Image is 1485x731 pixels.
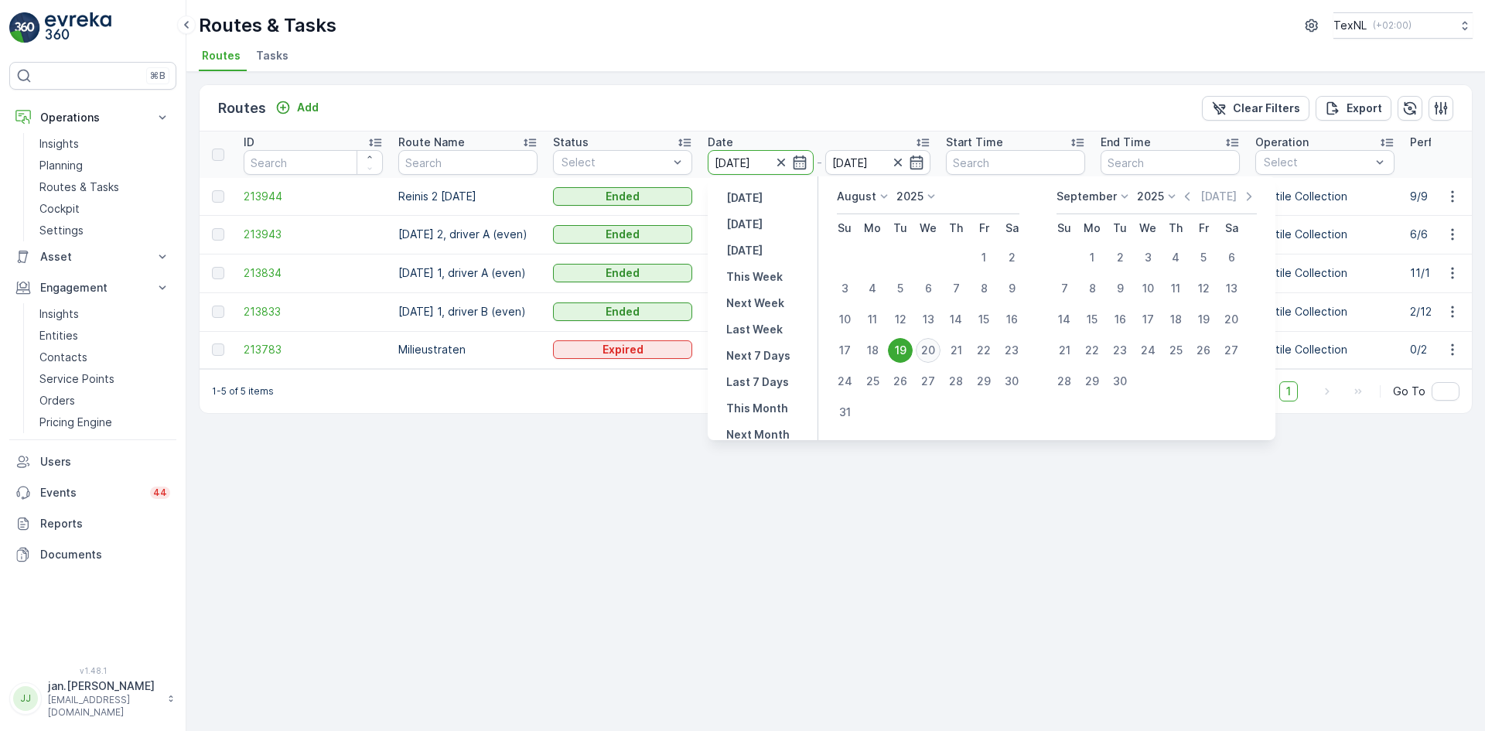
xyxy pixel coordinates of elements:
a: 213944 [244,189,383,204]
span: 213943 [244,227,383,242]
a: Routes & Tasks [33,176,176,198]
div: 25 [860,369,885,394]
div: 30 [1108,369,1132,394]
a: Settings [33,220,176,241]
p: Engagement [40,280,145,295]
div: 17 [832,338,857,363]
div: 6 [916,276,940,301]
div: 23 [999,338,1024,363]
p: Pricing Engine [39,415,112,430]
div: Toggle Row Selected [212,343,224,356]
div: 29 [1080,369,1104,394]
p: Last 7 Days [726,374,789,390]
button: Expired [553,340,692,359]
div: 12 [888,307,913,332]
input: Search [398,150,538,175]
p: Next Week [726,295,784,311]
p: Next Month [726,427,790,442]
div: 24 [832,369,857,394]
p: Select [562,155,668,170]
a: Contacts [33,347,176,368]
div: 2 [1108,245,1132,270]
div: 20 [916,338,940,363]
button: Clear Filters [1202,96,1309,121]
button: Next Week [720,294,790,313]
td: Milieustraten [391,331,545,368]
p: August [837,189,876,204]
p: Route Name [398,135,465,150]
td: Textile Collection [1248,292,1402,331]
div: 4 [1163,245,1188,270]
p: End Time [1101,135,1151,150]
p: This Month [726,401,788,416]
div: 15 [971,307,996,332]
button: Next Month [720,425,796,444]
input: dd/mm/yyyy [825,150,931,175]
button: Ended [553,302,692,321]
div: 26 [888,369,913,394]
p: This Week [726,269,783,285]
p: Ended [606,304,640,319]
td: [DATE] [700,178,938,215]
button: Last Week [720,320,789,339]
div: 30 [999,369,1024,394]
a: Cockpit [33,198,176,220]
div: 10 [1135,276,1160,301]
td: [DATE] [700,292,938,331]
p: Settings [39,223,84,238]
th: Wednesday [914,214,942,242]
input: Search [244,150,383,175]
div: 13 [1219,276,1244,301]
div: 29 [971,369,996,394]
a: Users [9,446,176,477]
div: 11 [1163,276,1188,301]
button: This Week [720,268,789,286]
button: Export [1316,96,1391,121]
div: 7 [1052,276,1077,301]
div: 24 [1135,338,1160,363]
td: [DATE] [700,331,938,368]
p: Last Week [726,322,783,337]
div: 28 [1052,369,1077,394]
p: Expired [603,342,643,357]
p: Users [40,454,170,470]
td: Textile Collection [1248,254,1402,292]
th: Saturday [1217,214,1245,242]
img: logo [9,12,40,43]
button: Ended [553,225,692,244]
button: Yesterday [720,189,769,207]
a: 213833 [244,304,383,319]
div: 4 [860,276,885,301]
p: Reports [40,516,170,531]
div: Toggle Row Selected [212,267,224,279]
button: Ended [553,187,692,206]
p: - [817,153,822,172]
a: Pricing Engine [33,412,176,433]
div: 21 [944,338,968,363]
div: 3 [1135,245,1160,270]
input: Search [1101,150,1240,175]
p: 2025 [896,189,923,204]
input: Search [946,150,1085,175]
a: Events44 [9,477,176,508]
p: Insights [39,136,79,152]
p: Export [1347,101,1382,116]
span: Routes [202,48,241,63]
a: 213783 [244,342,383,357]
th: Monday [1078,214,1106,242]
div: 11 [860,307,885,332]
div: 5 [888,276,913,301]
div: 25 [1163,338,1188,363]
p: Service Points [39,371,114,387]
a: Insights [33,303,176,325]
p: Events [40,485,141,500]
div: 27 [1219,338,1244,363]
p: September [1057,189,1117,204]
div: Toggle Row Selected [212,306,224,318]
a: Entities [33,325,176,347]
a: 213834 [244,265,383,281]
p: Select [1264,155,1371,170]
p: Insights [39,306,79,322]
th: Monday [859,214,886,242]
